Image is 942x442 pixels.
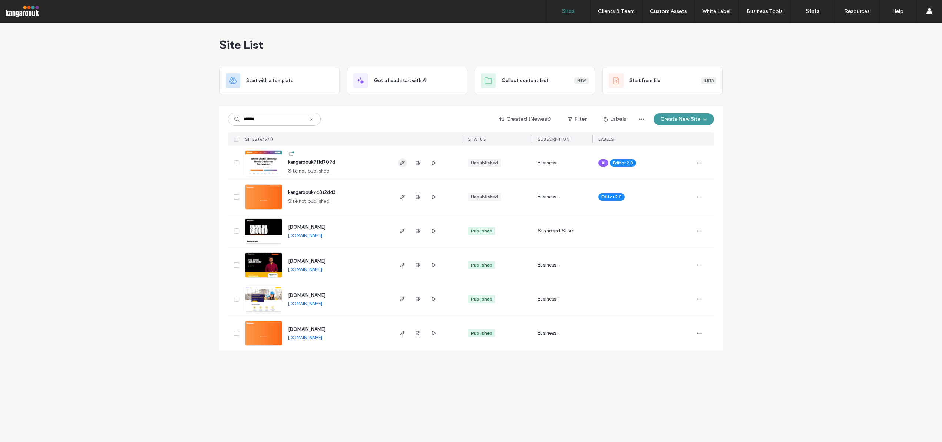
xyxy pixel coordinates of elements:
[574,77,589,84] div: New
[288,301,322,306] a: [DOMAIN_NAME]
[288,167,330,175] span: Site not published
[245,137,273,142] span: SITES (6/571)
[475,67,595,94] div: Collect content firstNew
[493,113,558,125] button: Created (Newest)
[702,8,731,14] label: White Label
[288,292,325,298] a: [DOMAIN_NAME]
[650,8,687,14] label: Custom Assets
[701,77,716,84] div: Beta
[288,159,335,165] a: kangaroouk911d709d
[844,8,870,14] label: Resources
[613,160,633,166] span: Editor 2.0
[347,67,467,94] div: Get a head start with AI
[288,258,325,264] a: [DOMAIN_NAME]
[288,335,322,340] a: [DOMAIN_NAME]
[538,159,559,167] span: Business+
[288,198,330,205] span: Site not published
[746,8,783,14] label: Business Tools
[654,113,714,125] button: Create New Site
[598,137,614,142] span: LABELS
[471,160,498,166] div: Unpublished
[288,224,325,230] a: [DOMAIN_NAME]
[288,190,335,195] a: kangaroouk7c812d43
[219,37,263,52] span: Site List
[246,77,294,84] span: Start with a template
[288,232,322,238] a: [DOMAIN_NAME]
[629,77,661,84] span: Start from file
[892,8,903,14] label: Help
[288,327,325,332] a: [DOMAIN_NAME]
[538,261,559,269] span: Business+
[471,330,492,336] div: Published
[538,295,559,303] span: Business+
[288,267,322,272] a: [DOMAIN_NAME]
[538,193,559,201] span: Business+
[471,296,492,302] div: Published
[562,8,575,14] label: Sites
[597,113,633,125] button: Labels
[538,227,574,235] span: Standard Store
[471,262,492,268] div: Published
[602,67,723,94] div: Start from fileBeta
[468,137,486,142] span: STATUS
[17,5,32,12] span: Help
[219,67,340,94] div: Start with a template
[601,160,605,166] span: AI
[538,137,569,142] span: SUBSCRIPTION
[538,329,559,337] span: Business+
[598,8,635,14] label: Clients & Team
[502,77,549,84] span: Collect content first
[561,113,594,125] button: Filter
[374,77,427,84] span: Get a head start with AI
[471,194,498,200] div: Unpublished
[471,228,492,234] div: Published
[806,8,819,14] label: Stats
[601,194,622,200] span: Editor 2.0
